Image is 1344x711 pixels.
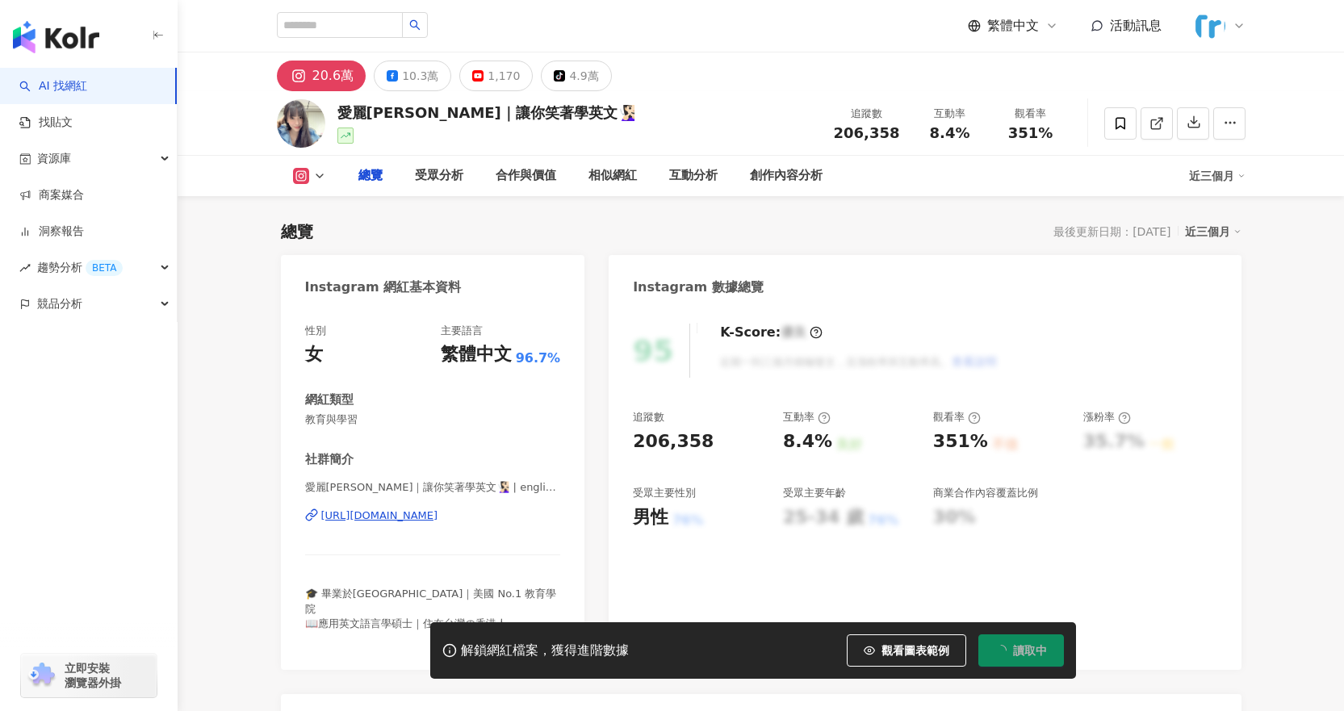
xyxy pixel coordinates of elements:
[21,654,157,697] a: chrome extension立即安裝 瀏覽器外掛
[919,106,981,122] div: 互動率
[441,342,512,367] div: 繁體中文
[1053,225,1170,238] div: 最後更新日期：[DATE]
[1083,410,1131,425] div: 漲粉率
[305,391,354,408] div: 網紅類型
[415,166,463,186] div: 受眾分析
[783,410,831,425] div: 互動率
[633,486,696,500] div: 受眾主要性別
[496,166,556,186] div: 合作與價值
[1195,10,1225,41] img: %E6%A9%AB%E5%BC%8Flogo.png
[995,645,1007,656] span: loading
[358,166,383,186] div: 總覽
[459,61,533,91] button: 1,170
[65,661,121,690] span: 立即安裝 瀏覽器外掛
[19,115,73,131] a: 找貼文
[19,187,84,203] a: 商案媒合
[13,21,99,53] img: logo
[488,65,520,87] div: 1,170
[783,486,846,500] div: 受眾主要年齡
[26,663,57,688] img: chrome extension
[1000,106,1061,122] div: 觀看率
[978,634,1064,667] button: 讀取中
[374,61,451,91] button: 10.3萬
[312,65,354,87] div: 20.6萬
[37,286,82,322] span: 競品分析
[321,508,438,523] div: [URL][DOMAIN_NAME]
[569,65,598,87] div: 4.9萬
[720,324,823,341] div: K-Score :
[933,429,988,454] div: 351%
[847,634,966,667] button: 觀看圖表範例
[19,262,31,274] span: rise
[633,410,664,425] div: 追蹤數
[834,124,900,141] span: 206,358
[305,451,354,468] div: 社群簡介
[305,342,323,367] div: 女
[930,125,970,141] span: 8.4%
[1185,221,1241,242] div: 近三個月
[281,220,313,243] div: 總覽
[750,166,823,186] div: 創作內容分析
[305,508,561,523] a: [URL][DOMAIN_NAME]
[441,324,483,338] div: 主要語言
[633,505,668,530] div: 男性
[1013,644,1047,657] span: 讀取中
[933,410,981,425] div: 觀看率
[1008,125,1053,141] span: 351%
[881,644,949,657] span: 觀看圖表範例
[669,166,718,186] div: 互動分析
[588,166,637,186] div: 相似網紅
[305,588,557,673] span: 🎓 畢業於[GEOGRAPHIC_DATA]｜美國 No.1 教育學院 📖應用英文語言學碩士｜住在台灣の香港人 😜愛鬧的英文老師｜😂爆笑上課中 When it rains, look for 🌈...
[86,260,123,276] div: BETA
[541,61,611,91] button: 4.9萬
[337,102,635,123] div: 愛麗[PERSON_NAME]｜讓你笑著學英文🧏🏻‍♀️
[834,106,900,122] div: 追蹤數
[516,349,561,367] span: 96.7%
[19,78,87,94] a: searchAI 找網紅
[305,324,326,338] div: 性別
[783,429,832,454] div: 8.4%
[305,278,462,296] div: Instagram 網紅基本資料
[1189,163,1246,189] div: 近三個月
[305,412,561,427] span: 教育與學習
[933,486,1038,500] div: 商業合作內容覆蓋比例
[1110,18,1162,33] span: 活動訊息
[19,224,84,240] a: 洞察報告
[461,642,629,659] div: 解鎖網紅檔案，獲得進階數據
[305,480,561,495] span: 愛麗[PERSON_NAME]｜讓你笑著學英文🧏🏻‍♀️ | english.104
[37,140,71,177] span: 資源庫
[402,65,438,87] div: 10.3萬
[37,249,123,286] span: 趨勢分析
[633,278,764,296] div: Instagram 數據總覽
[277,61,366,91] button: 20.6萬
[987,17,1039,35] span: 繁體中文
[277,99,325,148] img: KOL Avatar
[409,19,421,31] span: search
[633,429,714,454] div: 206,358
